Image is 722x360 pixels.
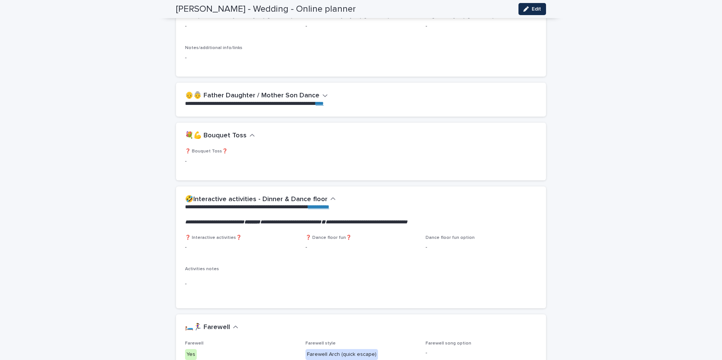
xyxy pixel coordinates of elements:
span: ❓ Bouquet Toss❓ [185,149,228,154]
span: Notes/additional info/links [185,46,242,50]
span: Dance floor fun option [426,235,475,240]
p: - [185,22,296,30]
span: Farewell style [305,341,336,346]
p: - [305,22,417,30]
span: Invite Bridal Party to join (eg: 1:30mins) [305,14,389,19]
button: Edit [518,3,546,15]
h2: 💐💪 Bouquet Toss [185,132,247,140]
button: 🤣Interactive activities - Dinner & Dance floor [185,195,336,204]
span: All guests to join (eg: 2:30mins) [426,14,494,19]
span: Farewell [185,341,204,346]
span: Farewell song option [426,341,471,346]
div: Farewell Arch (quick escape) [305,349,378,360]
span: ❓ Interactive activities❓ [185,235,242,240]
h2: 🛏️🏃‍♀️ Farewell [185,323,230,332]
div: Yes [185,349,197,360]
span: Activities notes [185,267,219,271]
p: - [185,280,537,288]
p: - [426,243,537,251]
span: Edit [532,6,541,12]
p: - [185,157,296,165]
p: - [426,349,537,357]
p: - [185,54,537,62]
span: Invite parents of Newlyweds to join (eg: 1:30mins) [185,14,293,19]
button: 💐💪 Bouquet Toss [185,132,255,140]
p: - [426,22,537,30]
button: 👴👵 Father Daughter / Mother Son Dance [185,92,328,100]
button: 🛏️🏃‍♀️ Farewell [185,323,238,332]
p: - [305,243,417,251]
p: - [185,243,296,251]
h2: [PERSON_NAME] - Wedding - Online planner [176,4,356,15]
h2: 👴👵 Father Daughter / Mother Son Dance [185,92,319,100]
h2: 🤣Interactive activities - Dinner & Dance floor [185,195,327,204]
span: ❓ Dance floor fun❓ [305,235,352,240]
